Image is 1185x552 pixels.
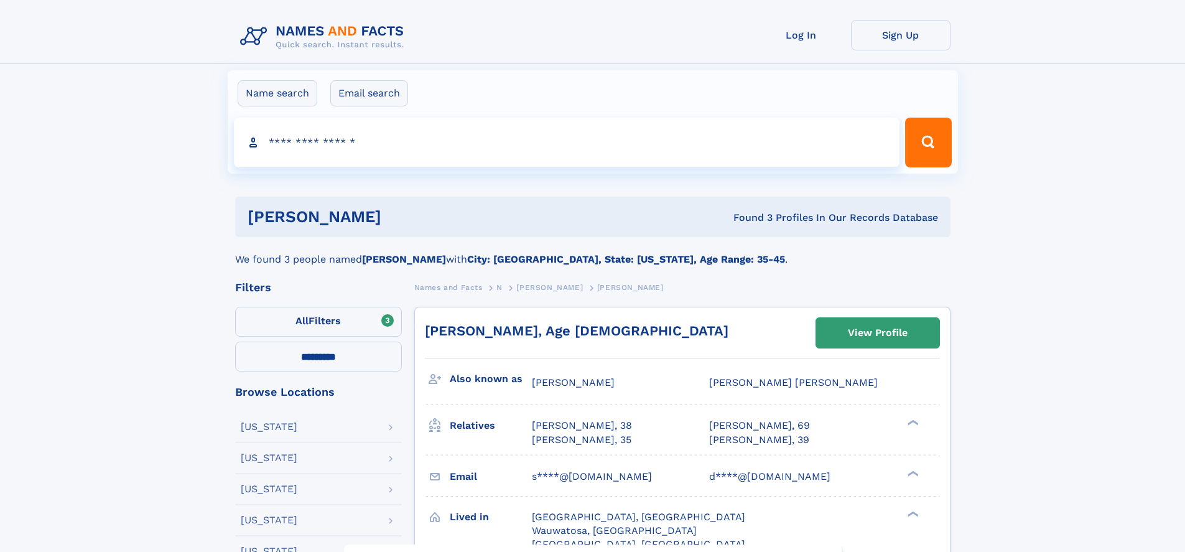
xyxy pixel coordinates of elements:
[414,279,483,295] a: Names and Facts
[532,419,632,433] a: [PERSON_NAME], 38
[848,319,908,347] div: View Profile
[851,20,950,50] a: Sign Up
[904,510,919,518] div: ❯
[241,422,297,432] div: [US_STATE]
[241,484,297,494] div: [US_STATE]
[532,433,631,447] a: [PERSON_NAME], 35
[904,419,919,427] div: ❯
[235,307,402,337] label: Filters
[234,118,900,167] input: search input
[904,469,919,477] div: ❯
[905,118,951,167] button: Search Button
[532,511,745,523] span: [GEOGRAPHIC_DATA], [GEOGRAPHIC_DATA]
[450,466,532,487] h3: Email
[532,377,615,388] span: [PERSON_NAME]
[816,318,939,348] a: View Profile
[450,368,532,390] h3: Also known as
[516,279,583,295] a: [PERSON_NAME]
[330,80,408,106] label: Email search
[235,386,402,398] div: Browse Locations
[496,283,503,292] span: N
[248,209,557,225] h1: [PERSON_NAME]
[516,283,583,292] span: [PERSON_NAME]
[235,282,402,293] div: Filters
[532,538,745,550] span: [GEOGRAPHIC_DATA], [GEOGRAPHIC_DATA]
[362,253,446,265] b: [PERSON_NAME]
[467,253,785,265] b: City: [GEOGRAPHIC_DATA], State: [US_STATE], Age Range: 35-45
[496,279,503,295] a: N
[235,20,414,54] img: Logo Names and Facts
[751,20,851,50] a: Log In
[557,211,938,225] div: Found 3 Profiles In Our Records Database
[450,507,532,528] h3: Lived in
[295,315,309,327] span: All
[425,323,728,339] a: [PERSON_NAME], Age [DEMOGRAPHIC_DATA]
[709,419,810,433] a: [PERSON_NAME], 69
[450,415,532,436] h3: Relatives
[709,377,878,388] span: [PERSON_NAME] [PERSON_NAME]
[597,283,664,292] span: [PERSON_NAME]
[235,237,950,267] div: We found 3 people named with .
[241,453,297,463] div: [US_STATE]
[241,515,297,525] div: [US_STATE]
[238,80,317,106] label: Name search
[532,525,697,536] span: Wauwatosa, [GEOGRAPHIC_DATA]
[709,433,809,447] a: [PERSON_NAME], 39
